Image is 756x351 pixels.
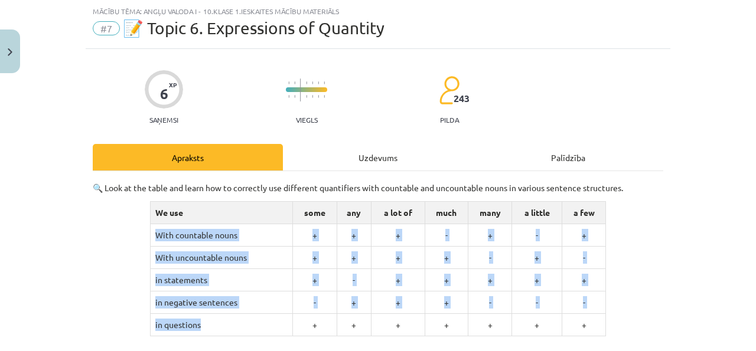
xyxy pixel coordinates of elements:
[294,81,295,84] img: icon-short-line-57e1e144782c952c97e751825c79c345078a6d821885a25fce030b3d8c18986b.svg
[293,247,337,269] td: +
[468,202,512,224] td: many
[425,291,468,314] td: +
[371,269,425,291] td: +
[293,224,337,247] td: +
[312,95,313,98] img: icon-short-line-57e1e144782c952c97e751825c79c345078a6d821885a25fce030b3d8c18986b.svg
[562,269,606,291] td: +
[562,314,606,336] td: +
[337,291,371,314] td: +
[562,291,606,314] td: -
[468,247,512,269] td: -
[294,95,295,98] img: icon-short-line-57e1e144782c952c97e751825c79c345078a6d821885a25fce030b3d8c18986b.svg
[312,81,313,84] img: icon-short-line-57e1e144782c952c97e751825c79c345078a6d821885a25fce030b3d8c18986b.svg
[93,182,663,194] p: 🔍 Look at the table and learn how to correctly use different quantifiers with countable and uncou...
[371,202,425,224] td: a lot of
[562,247,606,269] td: -
[293,202,337,224] td: some
[169,81,177,88] span: XP
[371,247,425,269] td: +
[288,95,289,98] img: icon-short-line-57e1e144782c952c97e751825c79c345078a6d821885a25fce030b3d8c18986b.svg
[512,224,562,247] td: -
[150,269,293,291] td: in statements
[93,144,283,170] div: Apraksts
[468,224,512,247] td: +
[468,269,512,291] td: +
[318,81,319,84] img: icon-short-line-57e1e144782c952c97e751825c79c345078a6d821885a25fce030b3d8c18986b.svg
[425,247,468,269] td: +
[337,314,371,336] td: +
[293,314,337,336] td: +
[306,95,307,98] img: icon-short-line-57e1e144782c952c97e751825c79c345078a6d821885a25fce030b3d8c18986b.svg
[324,81,325,84] img: icon-short-line-57e1e144782c952c97e751825c79c345078a6d821885a25fce030b3d8c18986b.svg
[150,247,293,269] td: With uncountable nouns
[425,269,468,291] td: +
[440,116,459,124] p: pilda
[318,95,319,98] img: icon-short-line-57e1e144782c952c97e751825c79c345078a6d821885a25fce030b3d8c18986b.svg
[123,18,384,38] span: 📝 Topic 6. Expressions of Quantity
[324,95,325,98] img: icon-short-line-57e1e144782c952c97e751825c79c345078a6d821885a25fce030b3d8c18986b.svg
[293,291,337,314] td: -
[293,269,337,291] td: +
[283,144,473,170] div: Uzdevums
[8,48,12,56] img: icon-close-lesson-0947bae3869378f0d4975bcd49f059093ad1ed9edebbc8119c70593378902aed.svg
[512,269,562,291] td: +
[454,93,470,104] span: 243
[468,314,512,336] td: +
[371,224,425,247] td: +
[425,224,468,247] td: -
[512,314,562,336] td: +
[337,247,371,269] td: +
[473,144,663,170] div: Palīdzība
[337,269,371,291] td: -
[306,81,307,84] img: icon-short-line-57e1e144782c952c97e751825c79c345078a6d821885a25fce030b3d8c18986b.svg
[512,202,562,224] td: a little
[288,81,289,84] img: icon-short-line-57e1e144782c952c97e751825c79c345078a6d821885a25fce030b3d8c18986b.svg
[512,291,562,314] td: -
[337,202,371,224] td: any
[150,291,293,314] td: in negative sentences
[512,247,562,269] td: +
[150,224,293,247] td: With countable nouns
[371,291,425,314] td: +
[150,202,293,224] td: We use
[300,78,301,101] img: icon-long-line-d9ea69661e0d244f92f715978eff75569469978d946b2353a9bb055b3ed8787d.svg
[93,21,120,35] span: #7
[425,202,468,224] td: much
[150,314,293,336] td: in questions
[425,314,468,336] td: +
[562,224,606,247] td: +
[296,116,318,124] p: Viegls
[337,224,371,247] td: +
[93,7,663,15] div: Mācību tēma: Angļu valoda i - 10.klase 1.ieskaites mācību materiāls
[562,202,606,224] td: a few
[439,76,460,105] img: students-c634bb4e5e11cddfef0936a35e636f08e4e9abd3cc4e673bd6f9a4125e45ecb1.svg
[160,86,168,102] div: 6
[371,314,425,336] td: +
[145,116,183,124] p: Saņemsi
[468,291,512,314] td: -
